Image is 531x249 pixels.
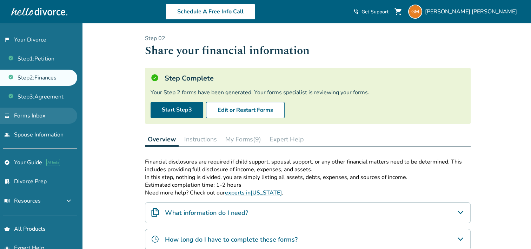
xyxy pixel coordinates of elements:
[145,189,471,197] p: Need more help? Check out our .
[425,8,520,15] span: [PERSON_NAME] [PERSON_NAME]
[145,158,471,173] p: Financial disclosures are required if child support, spousal support, or any other financial matt...
[267,132,307,146] button: Expert Help
[353,8,389,15] a: phone_in_talkGet Support
[408,5,422,19] img: guion.morton@gmail.com
[151,102,203,118] a: Start Step3
[145,42,471,59] h1: Share your financial information
[206,102,285,118] button: Edit or Restart Forms
[4,226,10,232] span: shopping_basket
[4,113,10,119] span: inbox
[181,132,220,146] button: Instructions
[151,235,159,243] img: How long do I have to complete these forms?
[165,208,248,217] h4: What information do I need?
[394,7,403,16] span: shopping_cart
[145,181,471,189] p: Estimated completion time: 1-2 hours
[361,8,389,15] span: Get Support
[4,198,10,204] span: menu_book
[145,173,471,181] p: In this step, nothing is divided, you are simply listing all assets, debts, expenses, and sources...
[4,197,41,205] span: Resources
[145,132,179,147] button: Overview
[145,34,471,42] p: Step 0 2
[4,179,10,184] span: list_alt_check
[496,215,531,249] iframe: Chat Widget
[151,89,465,96] div: Your Step 2 forms have been generated. Your forms specialist is reviewing your forms.
[225,189,282,197] a: experts in[US_STATE]
[165,235,298,244] h4: How long do I have to complete these forms?
[46,159,60,166] span: AI beta
[223,132,264,146] button: My Forms(9)
[151,208,159,217] img: What information do I need?
[166,4,255,20] a: Schedule A Free Info Call
[165,74,214,83] h5: Step Complete
[65,197,73,205] span: expand_more
[353,9,359,14] span: phone_in_talk
[14,112,45,120] span: Forms Inbox
[4,132,10,138] span: people
[4,160,10,165] span: explore
[4,37,10,43] span: flag_2
[145,202,471,223] div: What information do I need?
